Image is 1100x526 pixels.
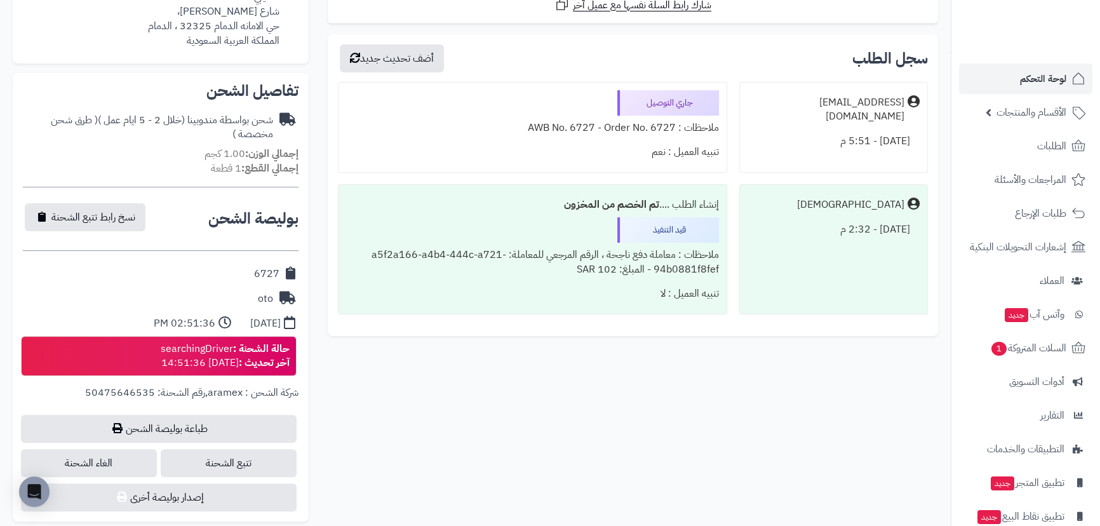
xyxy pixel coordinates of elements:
[205,146,298,161] small: 1.00 كجم
[208,211,298,226] h2: بوليصة الشحن
[23,113,273,142] div: شحن بواسطة مندوبينا (خلال 2 - 5 ايام عمل )
[21,483,297,511] button: إصدار بوليصة أخرى
[991,342,1007,356] span: 1
[797,198,904,212] div: [DEMOGRAPHIC_DATA]
[161,449,297,477] a: تتبع الشحنة
[1037,137,1066,155] span: الطلبات
[617,90,719,116] div: جاري التوصيل
[977,510,1001,524] span: جديد
[85,385,205,400] span: رقم الشحنة: 50475646535
[959,64,1092,94] a: لوحة التحكم
[959,198,1092,229] a: طلبات الإرجاع
[748,129,920,154] div: [DATE] - 5:51 م
[51,210,135,225] span: نسخ رابط تتبع الشحنة
[564,197,659,212] b: تم الخصم من المخزون
[21,415,297,443] a: طباعة بوليصة الشحن
[254,267,279,281] div: 6727
[346,281,719,306] div: تنبيه العميل : لا
[748,217,920,242] div: [DATE] - 2:32 م
[250,316,281,331] div: [DATE]
[959,131,1092,161] a: الطلبات
[852,51,928,66] h3: سجل الطلب
[1040,272,1064,290] span: العملاء
[976,508,1064,525] span: تطبيق نقاط البيع
[617,217,719,243] div: قيد التنفيذ
[959,299,1092,330] a: وآتس آبجديد
[1009,373,1064,391] span: أدوات التسويق
[25,203,145,231] button: نسخ رابط تتبع الشحنة
[23,386,298,415] div: ,
[987,440,1064,458] span: التطبيقات والخدمات
[211,161,298,176] small: 1 قطعة
[991,476,1014,490] span: جديد
[346,243,719,282] div: ملاحظات : معاملة دفع ناجحة ، الرقم المرجعي للمعاملة: a5f2a166-a4b4-444c-a721-94b0881f8fef - المبل...
[245,146,298,161] strong: إجمالي الوزن:
[154,316,215,331] div: 02:51:36 PM
[970,238,1066,256] span: إشعارات التحويلات البنكية
[23,83,298,98] h2: تفاصيل الشحن
[19,476,50,507] div: Open Intercom Messenger
[959,266,1092,296] a: العملاء
[258,292,273,306] div: oto
[346,116,719,140] div: ملاحظات : AWB No. 6727 - Order No. 6727
[996,104,1066,121] span: الأقسام والمنتجات
[208,385,298,400] span: شركة الشحن : aramex
[959,434,1092,464] a: التطبيقات والخدمات
[959,232,1092,262] a: إشعارات التحويلات البنكية
[959,333,1092,363] a: السلات المتروكة1
[346,140,719,165] div: تنبيه العميل : نعم
[51,112,273,142] span: ( طرق شحن مخصصة )
[241,161,298,176] strong: إجمالي القطع:
[1015,205,1066,222] span: طلبات الإرجاع
[1020,70,1066,88] span: لوحة التحكم
[959,367,1092,397] a: أدوات التسويق
[1003,306,1064,323] span: وآتس آب
[995,171,1066,189] span: المراجعات والأسئلة
[990,339,1066,357] span: السلات المتروكة
[1040,407,1064,424] span: التقارير
[959,468,1092,498] a: تطبيق المتجرجديد
[959,400,1092,431] a: التقارير
[233,341,290,356] strong: حالة الشحنة :
[1014,36,1088,62] img: logo-2.png
[959,165,1092,195] a: المراجعات والأسئلة
[239,355,290,370] strong: آخر تحديث :
[21,449,157,477] span: الغاء الشحنة
[340,44,444,72] button: أضف تحديث جديد
[161,342,290,371] div: searchingDriver [DATE] 14:51:36
[748,95,904,125] div: [EMAIL_ADDRESS][DOMAIN_NAME]
[1005,308,1028,322] span: جديد
[989,474,1064,492] span: تطبيق المتجر
[346,192,719,217] div: إنشاء الطلب ....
